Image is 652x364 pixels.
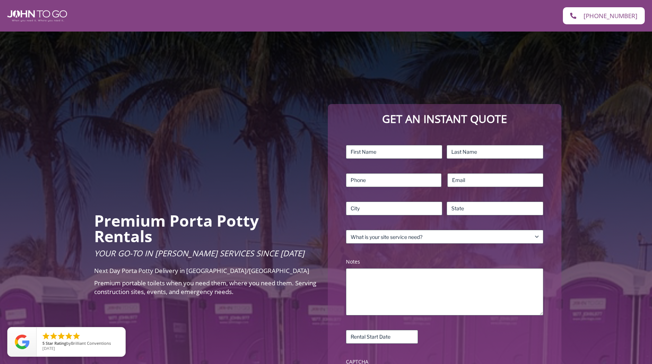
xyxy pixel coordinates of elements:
[94,279,316,296] span: Premium portable toilets when you need them, where you need them. Serving construction sites, eve...
[7,10,67,22] img: John To Go
[335,111,554,127] p: Get an Instant Quote
[94,266,309,275] span: Next Day Porta Potty Delivery in [GEOGRAPHIC_DATA]/[GEOGRAPHIC_DATA]
[584,13,638,19] span: [PHONE_NUMBER]
[72,332,81,340] li: 
[57,332,66,340] li: 
[42,341,120,346] span: by
[447,145,543,159] input: Last Name
[46,340,66,346] span: Star Rating
[563,7,645,24] a: [PHONE_NUMBER]
[42,332,50,340] li: 
[346,258,543,265] label: Notes
[623,335,652,364] button: Live Chat
[346,202,443,215] input: City
[346,173,442,187] input: Phone
[42,346,55,351] span: [DATE]
[42,340,45,346] span: 5
[71,340,111,346] span: Brilliant Conventions
[64,332,73,340] li: 
[447,173,543,187] input: Email
[447,202,543,215] input: State
[346,145,443,159] input: First Name
[94,248,304,258] span: Your Go-To in [PERSON_NAME] Services Since [DATE]
[94,213,317,244] h2: Premium Porta Potty Rentals
[15,335,29,349] img: Review Rating
[49,332,58,340] li: 
[346,330,418,344] input: Rental Start Date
